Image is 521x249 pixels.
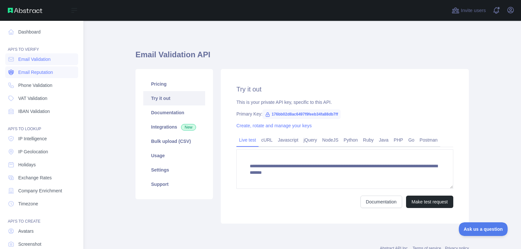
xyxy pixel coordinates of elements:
[143,120,205,134] a: Integrations New
[5,211,78,224] div: API'S TO CREATE
[5,185,78,197] a: Company Enrichment
[5,172,78,184] a: Exchange Rates
[5,105,78,117] a: IBAN Validation
[406,135,417,145] a: Go
[319,135,341,145] a: NodeJS
[450,5,487,16] button: Invite users
[406,196,453,208] button: Make test request
[341,135,360,145] a: Python
[275,135,301,145] a: Javascript
[391,135,406,145] a: PHP
[8,8,42,13] img: Abstract API
[5,198,78,210] a: Timezone
[360,135,376,145] a: Ruby
[135,49,469,65] h1: Email Validation API
[18,135,47,142] span: IP Intelligence
[461,7,486,14] span: Invite users
[143,163,205,177] a: Settings
[143,134,205,148] a: Bulk upload (CSV)
[18,201,38,207] span: Timezone
[236,99,453,105] div: This is your private API key, specific to this API.
[18,241,41,247] span: Screenshot
[5,39,78,52] div: API'S TO VERIFY
[18,228,34,234] span: Avatars
[236,135,259,145] a: Live test
[5,159,78,171] a: Holidays
[236,85,453,94] h2: Try it out
[5,118,78,131] div: API'S TO LOOKUP
[5,53,78,65] a: Email Validation
[259,135,275,145] a: cURL
[18,161,36,168] span: Holidays
[143,77,205,91] a: Pricing
[5,146,78,158] a: IP Geolocation
[18,95,47,102] span: VAT Validation
[18,187,62,194] span: Company Enrichment
[18,108,50,115] span: IBAN Validation
[143,105,205,120] a: Documentation
[301,135,319,145] a: jQuery
[143,148,205,163] a: Usage
[5,26,78,38] a: Dashboard
[143,177,205,191] a: Support
[5,225,78,237] a: Avatars
[236,111,453,117] div: Primary Key:
[5,133,78,145] a: IP Intelligence
[417,135,440,145] a: Postman
[5,66,78,78] a: Email Reputation
[236,123,312,128] a: Create, rotate and manage your keys
[5,92,78,104] a: VAT Validation
[262,109,341,119] span: 176bb02d8ac6497f9feeb34fa88db7ff
[18,148,48,155] span: IP Geolocation
[18,56,50,62] span: Email Validation
[181,124,196,131] span: New
[18,82,52,89] span: Phone Validation
[459,222,508,236] iframe: Toggle Customer Support
[18,174,52,181] span: Exchange Rates
[18,69,53,76] span: Email Reputation
[143,91,205,105] a: Try it out
[360,196,402,208] a: Documentation
[5,79,78,91] a: Phone Validation
[376,135,391,145] a: Java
